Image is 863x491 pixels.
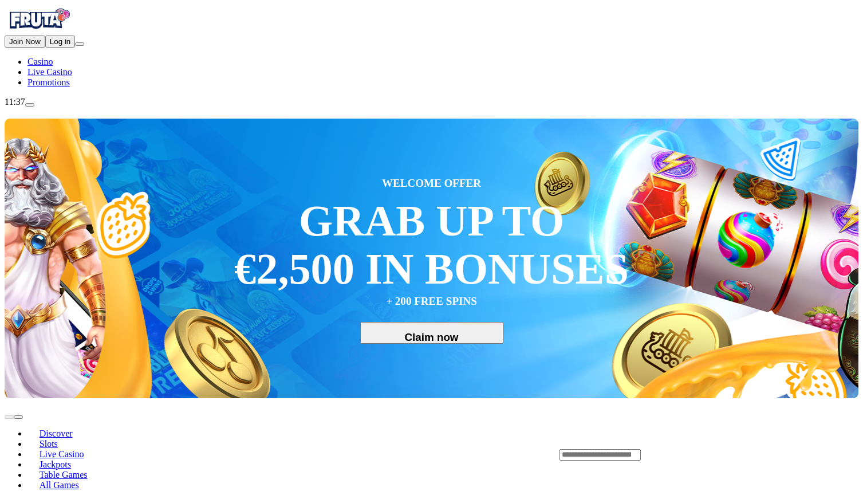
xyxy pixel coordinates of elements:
[35,439,62,449] span: Slots
[5,97,25,107] span: 11:37
[27,456,83,473] a: Jackpots
[9,37,41,46] span: Join Now
[559,449,641,461] input: Search
[5,36,45,48] button: Join Now
[382,175,481,192] span: WELCOME OFFER
[27,67,72,77] a: Live Casino
[75,42,84,46] button: menu
[5,57,858,88] nav: Main menu
[5,5,73,33] img: Fruta
[5,415,14,419] button: prev slide
[35,459,76,469] span: Jackpots
[27,425,84,442] a: Discover
[35,429,77,438] span: Discover
[360,322,503,344] button: Claim now
[27,446,96,463] a: Live Casino
[35,480,84,490] span: All Games
[50,37,70,46] span: Log in
[14,415,23,419] button: next slide
[45,36,75,48] button: Log in
[5,5,858,88] nav: Primary
[5,25,73,35] a: Fruta
[35,449,89,459] span: Live Casino
[234,197,629,293] div: GRAB UP TO €2,500 IN BONUSES
[27,77,70,87] a: Promotions
[386,293,477,310] span: + 200 FREE SPINS
[27,435,70,453] a: Slots
[375,331,488,344] span: Claim now
[27,466,99,484] a: Table Games
[27,57,53,66] a: Casino
[25,103,34,107] button: live-chat
[35,470,92,480] span: Table Games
